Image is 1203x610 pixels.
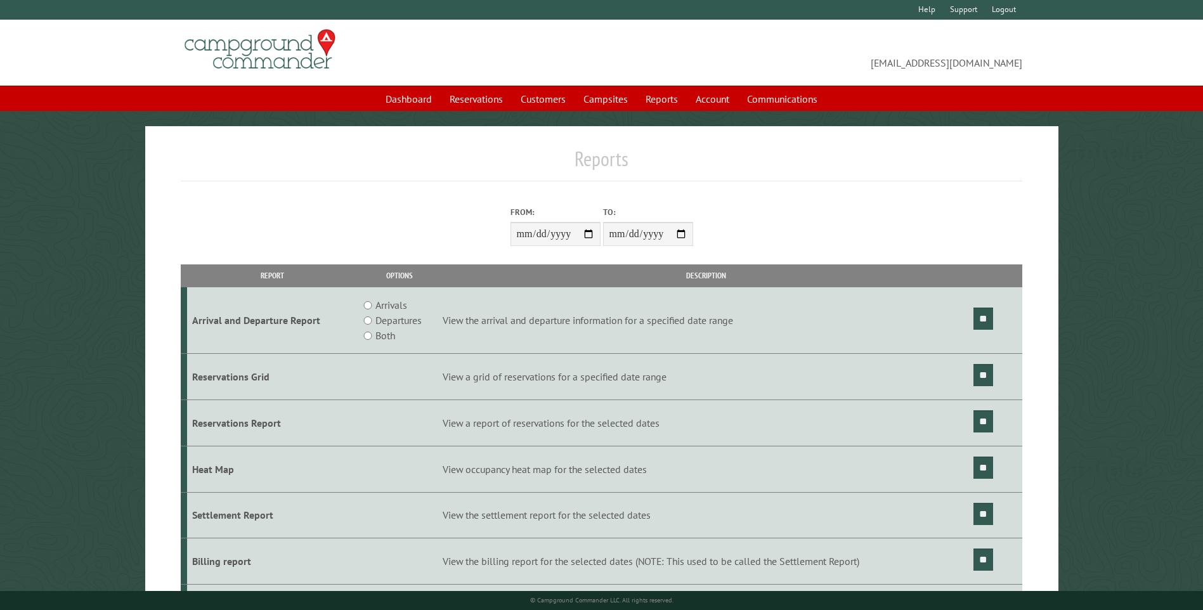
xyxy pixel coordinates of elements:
[442,87,510,111] a: Reservations
[576,87,635,111] a: Campsites
[187,446,358,492] td: Heat Map
[441,399,972,446] td: View a report of reservations for the selected dates
[441,446,972,492] td: View occupancy heat map for the selected dates
[378,87,439,111] a: Dashboard
[181,146,1022,181] h1: Reports
[603,206,693,218] label: To:
[688,87,737,111] a: Account
[602,35,1022,70] span: [EMAIL_ADDRESS][DOMAIN_NAME]
[375,297,407,313] label: Arrivals
[187,354,358,400] td: Reservations Grid
[638,87,686,111] a: Reports
[187,264,358,287] th: Report
[187,538,358,585] td: Billing report
[441,538,972,585] td: View the billing report for the selected dates (NOTE: This used to be called the Settlement Report)
[441,492,972,538] td: View the settlement report for the selected dates
[358,264,440,287] th: Options
[739,87,825,111] a: Communications
[513,87,573,111] a: Customers
[441,354,972,400] td: View a grid of reservations for a specified date range
[187,492,358,538] td: Settlement Report
[441,264,972,287] th: Description
[187,399,358,446] td: Reservations Report
[441,287,972,354] td: View the arrival and departure information for a specified date range
[375,328,395,343] label: Both
[530,596,673,604] small: © Campground Commander LLC. All rights reserved.
[181,25,339,74] img: Campground Commander
[375,313,422,328] label: Departures
[187,287,358,354] td: Arrival and Departure Report
[510,206,601,218] label: From:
